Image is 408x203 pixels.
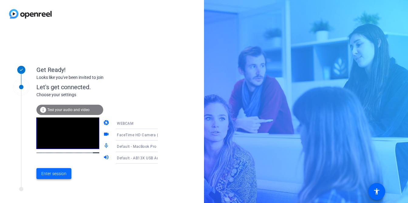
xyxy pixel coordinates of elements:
mat-icon: camera [103,120,110,127]
mat-icon: volume_up [103,154,110,161]
span: Default - MacBook Pro Microphone (Built-in) [117,144,195,149]
mat-icon: mic_none [103,143,110,150]
span: WEBCAM [117,121,133,126]
span: Enter session [41,171,66,177]
mat-icon: info [39,106,47,113]
div: Choose your settings [36,92,170,98]
mat-icon: videocam [103,131,110,138]
span: Default - AB13X USB Audio (0624:3d3f) [117,155,187,160]
mat-icon: accessibility [373,188,380,195]
span: Test your audio and video [47,108,90,112]
span: FaceTime HD Camera (D288:[DATE]) [117,132,182,137]
button: Enter session [36,168,71,179]
div: Let's get connected. [36,83,170,92]
div: Looks like you've been invited to join [36,74,158,81]
div: Get Ready! [36,65,158,74]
